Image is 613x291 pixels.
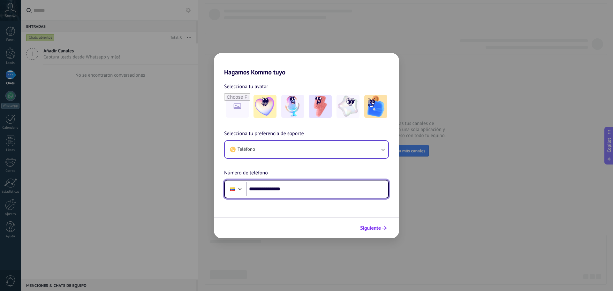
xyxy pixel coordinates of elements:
[357,223,390,234] button: Siguiente
[214,53,399,76] h2: Hagamos Kommo tuyo
[337,95,359,118] img: -4.jpeg
[227,182,239,196] div: Colombia: + 57
[254,95,276,118] img: -1.jpeg
[309,95,332,118] img: -3.jpeg
[224,130,304,138] span: Selecciona tu preferencia de soporte
[364,95,387,118] img: -5.jpeg
[225,141,388,158] button: Teléfono
[281,95,304,118] img: -2.jpeg
[224,82,268,91] span: Selecciona tu avatar
[238,146,255,153] span: Teléfono
[224,169,268,177] span: Número de teléfono
[360,226,381,230] span: Siguiente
